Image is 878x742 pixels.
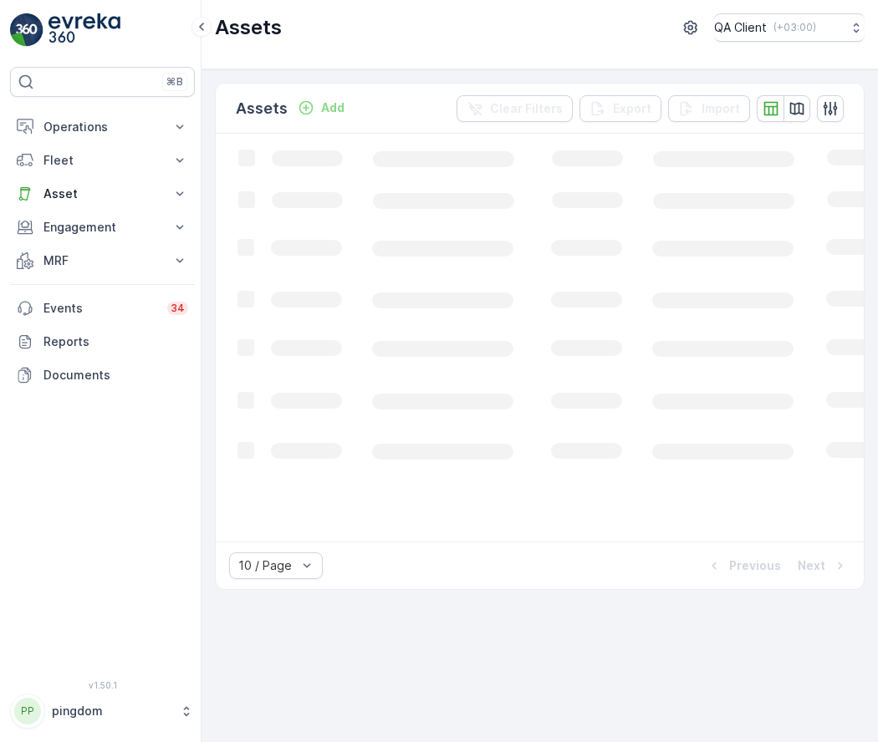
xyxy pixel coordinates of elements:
[457,95,573,122] button: Clear Filters
[10,110,195,144] button: Operations
[236,97,288,120] p: Assets
[702,100,740,117] p: Import
[48,13,120,47] img: logo_light-DOdMpM7g.png
[43,185,161,202] p: Asset
[43,367,188,384] p: Documents
[321,99,345,116] p: Add
[43,333,188,350] p: Reports
[43,119,161,135] p: Operations
[10,292,195,325] a: Events34
[613,100,651,117] p: Export
[10,144,195,177] button: Fleet
[729,557,781,574] p: Previous
[714,13,865,42] button: QA Client(+03:00)
[43,252,161,269] p: MRF
[704,556,783,576] button: Previous
[43,300,157,317] p: Events
[10,177,195,211] button: Asset
[773,21,816,34] p: ( +03:00 )
[10,358,195,392] a: Documents
[171,302,185,315] p: 34
[10,680,195,690] span: v 1.50.1
[14,698,41,724] div: PP
[796,556,850,576] button: Next
[714,19,767,36] p: QA Client
[490,100,563,117] p: Clear Filters
[10,325,195,358] a: Reports
[43,219,161,236] p: Engagement
[166,75,183,89] p: ⌘B
[10,244,195,277] button: MRF
[215,14,282,41] p: Assets
[668,95,750,122] button: Import
[10,211,195,244] button: Engagement
[10,13,43,47] img: logo
[52,703,171,719] p: pingdom
[43,152,161,169] p: Fleet
[798,557,825,574] p: Next
[10,694,195,729] button: PPpingdom
[579,95,661,122] button: Export
[291,98,351,118] button: Add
